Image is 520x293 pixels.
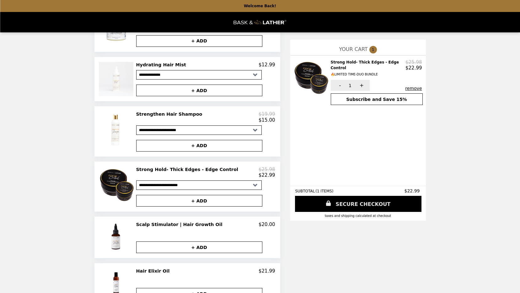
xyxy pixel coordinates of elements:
p: $15.00 [259,117,275,123]
img: Brand Logo [234,16,287,29]
span: $22.99 [405,188,421,193]
img: Strong Hold- Thick Edges - Edge Control [293,59,330,95]
button: + ADD [136,35,262,47]
button: Subscribe and Save 15% [331,93,423,105]
button: + ADD [136,195,262,207]
select: Select a product variant [136,180,262,190]
p: $22.99 [405,65,422,71]
p: $21.99 [259,268,275,274]
button: - [331,80,348,91]
h2: Strong Hold- Thick Edges - Edge Control [136,167,241,172]
span: 1 [369,46,377,53]
p: Welcome Back! [244,4,276,8]
p: $25.98 [405,59,422,65]
img: Strong Hold- Thick Edges - Edge Control [99,167,135,202]
h2: Strong Hold- Thick Edges - Edge Control [331,59,406,77]
img: Hydrating Hair Mist [99,62,135,96]
h2: Hydrating Hair Mist [136,62,189,68]
select: Select a product variant [136,70,262,80]
p: $19.99 [259,111,275,117]
span: 1 [349,83,351,88]
img: Strengthen Hair Shampoo [99,111,135,146]
select: Select a product variant [136,125,262,135]
p: $20.00 [259,222,275,227]
span: YOUR CART [339,46,367,52]
div: Taxes and Shipping calculated at checkout [295,214,421,218]
p: $12.99 [259,62,275,68]
button: + ADD [136,241,262,253]
h2: Hair Elixir Oil [136,268,172,274]
h2: Strengthen Hair Shampoo [136,111,205,117]
div: 🔥LIMITED TIME-DUO BUNDLE [331,72,403,77]
p: $22.99 [259,172,275,178]
a: SECURE CHECKOUT [295,196,421,212]
img: Scalp Stimulator | Hair Growth Oil [100,222,133,253]
button: + ADD [136,140,262,152]
button: remove [405,86,422,91]
span: ( 1 ITEMS ) [315,189,333,193]
p: $25.98 [259,167,275,172]
h2: Scalp Stimulator | Hair Growth Oil [136,222,225,227]
span: SUBTOTAL [295,189,316,193]
button: + [352,80,370,91]
button: + ADD [136,85,262,96]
